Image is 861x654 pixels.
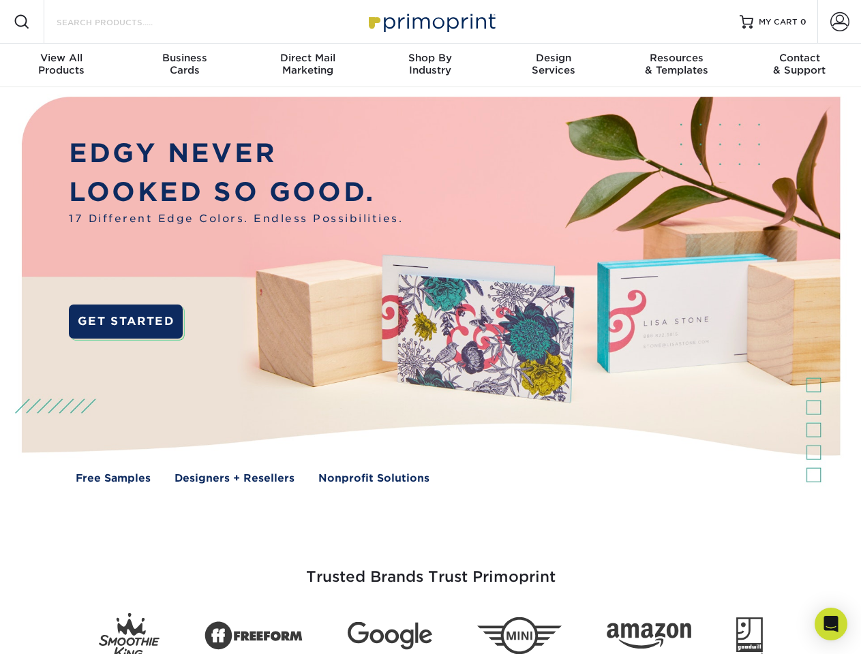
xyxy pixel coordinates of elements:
a: Designers + Resellers [175,471,294,486]
span: Design [492,52,615,64]
h3: Trusted Brands Trust Primoprint [32,535,830,602]
a: BusinessCards [123,44,245,87]
span: 0 [800,17,806,27]
span: MY CART [759,16,798,28]
img: Google [348,622,432,650]
a: DesignServices [492,44,615,87]
span: Business [123,52,245,64]
div: & Support [738,52,861,76]
span: 17 Different Edge Colors. Endless Possibilities. [69,211,403,227]
span: Shop By [369,52,492,64]
span: Contact [738,52,861,64]
p: EDGY NEVER [69,134,403,173]
a: Contact& Support [738,44,861,87]
a: Nonprofit Solutions [318,471,429,486]
div: & Templates [615,52,738,76]
span: Direct Mail [246,52,369,64]
a: GET STARTED [69,305,183,339]
img: Primoprint [363,7,499,36]
div: Services [492,52,615,76]
img: Amazon [607,623,691,649]
a: Resources& Templates [615,44,738,87]
div: Industry [369,52,492,76]
input: SEARCH PRODUCTS..... [55,14,188,30]
img: Goodwill [736,617,763,654]
a: Shop ByIndustry [369,44,492,87]
div: Open Intercom Messenger [815,608,847,640]
iframe: Google Customer Reviews [3,612,116,649]
span: Resources [615,52,738,64]
div: Marketing [246,52,369,76]
a: Direct MailMarketing [246,44,369,87]
a: Free Samples [76,471,151,486]
div: Cards [123,52,245,76]
p: LOOKED SO GOOD. [69,173,403,212]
